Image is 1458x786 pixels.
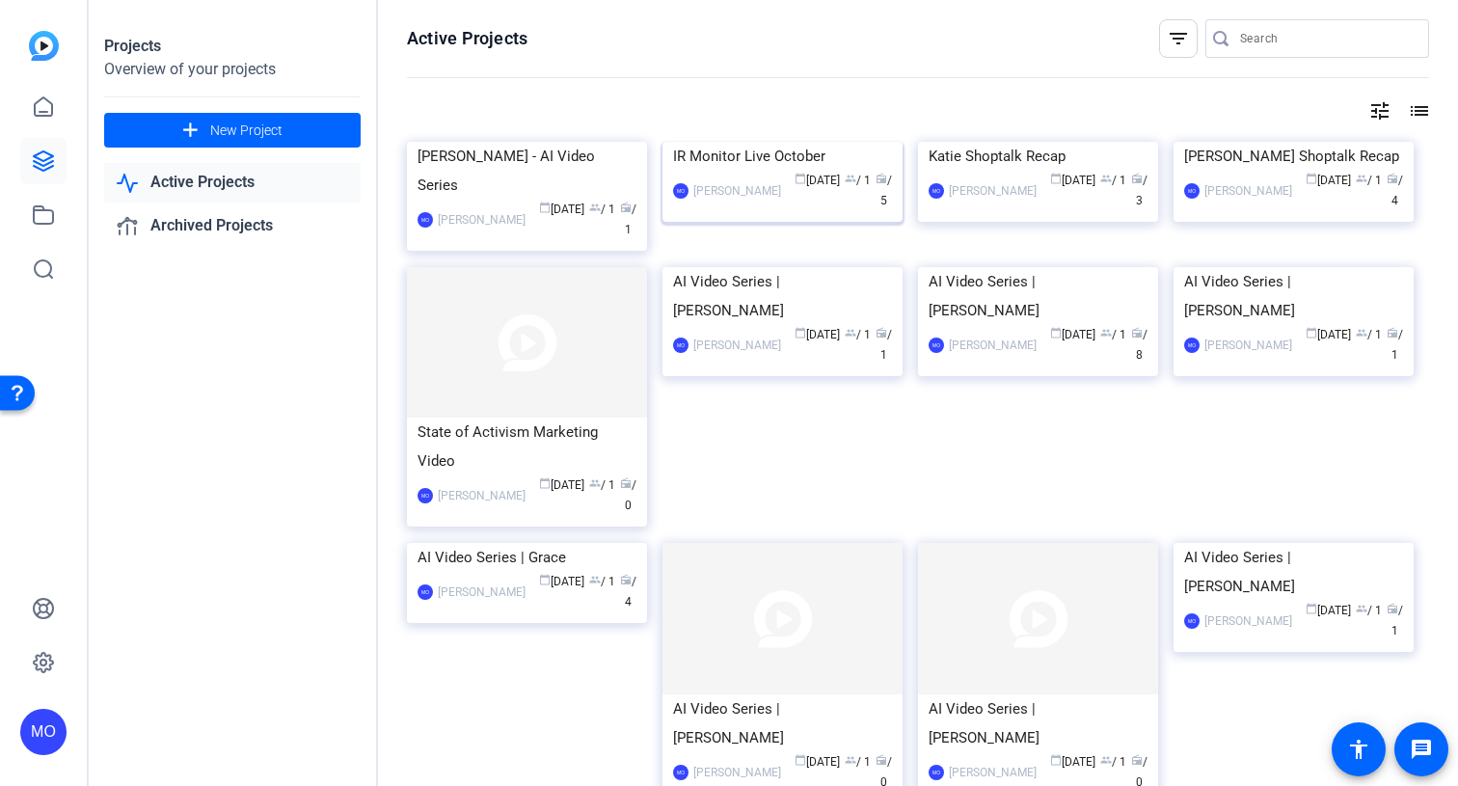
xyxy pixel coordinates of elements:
[1406,99,1429,122] mat-icon: list
[1184,543,1403,601] div: AI Video Series | [PERSON_NAME]
[407,27,527,50] h1: Active Projects
[620,574,632,585] span: radio
[949,181,1037,201] div: [PERSON_NAME]
[539,478,584,492] span: [DATE]
[1100,174,1126,187] span: / 1
[418,142,636,200] div: [PERSON_NAME] - AI Video Series
[1410,738,1433,761] mat-icon: message
[1100,173,1112,184] span: group
[1100,327,1112,339] span: group
[673,183,688,199] div: MO
[104,206,361,246] a: Archived Projects
[673,267,892,325] div: AI Video Series | [PERSON_NAME]
[1356,604,1382,617] span: / 1
[1306,603,1317,614] span: calendar_today
[1050,327,1062,339] span: calendar_today
[589,202,601,213] span: group
[1131,173,1143,184] span: radio
[795,754,806,766] span: calendar_today
[693,763,781,782] div: [PERSON_NAME]
[845,174,871,187] span: / 1
[589,574,601,585] span: group
[539,203,584,216] span: [DATE]
[104,113,361,148] button: New Project
[876,174,892,207] span: / 5
[539,477,551,489] span: calendar_today
[418,418,636,475] div: State of Activism Marketing Video
[1240,27,1414,50] input: Search
[795,328,840,341] span: [DATE]
[876,754,887,766] span: radio
[1368,99,1391,122] mat-icon: tune
[620,202,632,213] span: radio
[845,755,871,769] span: / 1
[1050,754,1062,766] span: calendar_today
[876,328,892,362] span: / 1
[1306,173,1317,184] span: calendar_today
[1356,173,1367,184] span: group
[210,121,283,141] span: New Project
[1184,613,1200,629] div: MO
[1100,328,1126,341] span: / 1
[949,336,1037,355] div: [PERSON_NAME]
[1306,174,1351,187] span: [DATE]
[418,543,636,572] div: AI Video Series | Grace
[1100,754,1112,766] span: group
[1356,603,1367,614] span: group
[1167,27,1190,50] mat-icon: filter_list
[539,202,551,213] span: calendar_today
[1387,327,1398,339] span: radio
[1356,328,1382,341] span: / 1
[673,142,892,171] div: IR Monitor Live October
[438,486,526,505] div: [PERSON_NAME]
[1184,338,1200,353] div: MO
[795,174,840,187] span: [DATE]
[438,210,526,230] div: [PERSON_NAME]
[845,328,871,341] span: / 1
[929,267,1147,325] div: AI Video Series | [PERSON_NAME]
[589,203,615,216] span: / 1
[929,338,944,353] div: MO
[949,763,1037,782] div: [PERSON_NAME]
[620,203,636,236] span: / 1
[1356,327,1367,339] span: group
[1387,174,1403,207] span: / 4
[1387,603,1398,614] span: radio
[418,488,433,503] div: MO
[539,574,551,585] span: calendar_today
[1050,174,1095,187] span: [DATE]
[1050,173,1062,184] span: calendar_today
[673,765,688,780] div: MO
[178,119,202,143] mat-icon: add
[845,754,856,766] span: group
[795,755,840,769] span: [DATE]
[1356,174,1382,187] span: / 1
[693,181,781,201] div: [PERSON_NAME]
[1131,174,1147,207] span: / 3
[1204,336,1292,355] div: [PERSON_NAME]
[589,575,615,588] span: / 1
[589,477,601,489] span: group
[20,709,67,755] div: MO
[104,35,361,58] div: Projects
[929,694,1147,752] div: AI Video Series | [PERSON_NAME]
[1184,267,1403,325] div: AI Video Series | [PERSON_NAME]
[876,173,887,184] span: radio
[1050,328,1095,341] span: [DATE]
[795,173,806,184] span: calendar_today
[929,765,944,780] div: MO
[104,163,361,203] a: Active Projects
[438,583,526,602] div: [PERSON_NAME]
[589,478,615,492] span: / 1
[1387,604,1403,637] span: / 1
[1306,327,1317,339] span: calendar_today
[845,327,856,339] span: group
[620,478,636,512] span: / 0
[795,327,806,339] span: calendar_today
[876,327,887,339] span: radio
[1306,604,1351,617] span: [DATE]
[1387,328,1403,362] span: / 1
[620,575,636,609] span: / 4
[29,31,59,61] img: blue-gradient.svg
[1100,755,1126,769] span: / 1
